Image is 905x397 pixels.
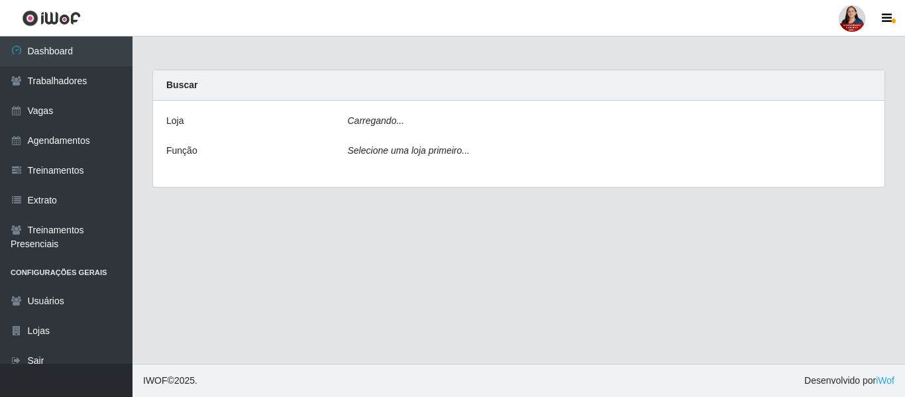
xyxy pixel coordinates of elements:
i: Selecione uma loja primeiro... [348,145,470,156]
span: Desenvolvido por [804,374,894,388]
label: Loja [166,114,184,128]
img: CoreUI Logo [22,10,81,27]
span: © 2025 . [143,374,197,388]
span: IWOF [143,375,168,386]
label: Função [166,144,197,158]
strong: Buscar [166,80,197,90]
a: iWof [876,375,894,386]
i: Carregando... [348,115,405,126]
